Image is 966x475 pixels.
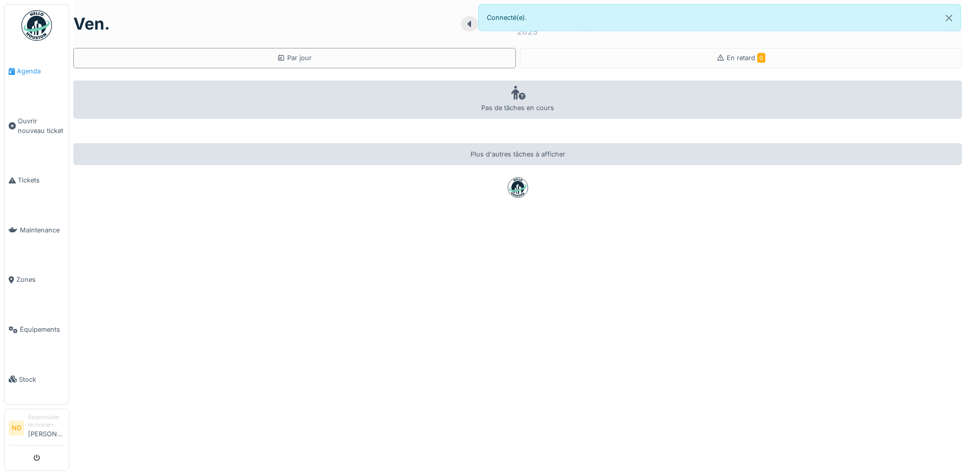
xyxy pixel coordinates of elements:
a: Zones [5,255,69,305]
span: Agenda [17,66,65,76]
span: Tickets [18,175,65,185]
span: Zones [16,275,65,284]
a: ND Responsable technicien[PERSON_NAME] [9,413,65,445]
li: ND [9,420,24,436]
span: Maintenance [20,225,65,235]
span: Équipements [20,325,65,334]
div: Connecté(e). [478,4,961,31]
span: En retard [727,54,765,62]
div: Par jour [277,53,312,63]
a: Stock [5,354,69,404]
a: Agenda [5,46,69,96]
span: Ouvrir nouveau ticket [18,116,65,136]
h1: ven. [73,14,110,34]
img: badge-BVDL4wpA.svg [508,177,528,198]
div: 2025 [517,25,538,38]
a: Maintenance [5,205,69,255]
div: Pas de tâches en cours [73,81,962,119]
a: Tickets [5,155,69,205]
a: Équipements [5,305,69,355]
span: Stock [19,375,65,384]
div: Plus d'autres tâches à afficher [73,143,962,165]
a: Ouvrir nouveau ticket [5,96,69,156]
li: [PERSON_NAME] [28,413,65,443]
div: Responsable technicien [28,413,65,429]
span: 0 [757,53,765,63]
img: Badge_color-CXgf-gQk.svg [21,10,52,41]
button: Close [937,5,960,32]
